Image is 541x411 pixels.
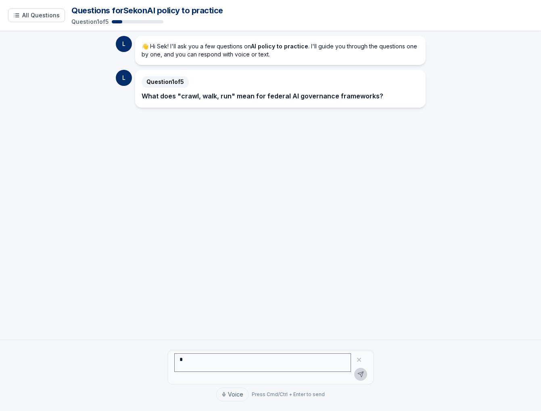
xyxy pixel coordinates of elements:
p: Question 1 of 5 [71,18,109,26]
div: L [116,36,132,52]
span: Question 1 of 5 [142,76,189,88]
strong: AI policy to practice [251,43,308,50]
div: L [116,70,132,86]
span: 👋 [142,43,148,50]
button: Voice [216,388,249,401]
div: Press Cmd/Ctrl + Enter to send [252,391,325,398]
h1: Questions for Sek on AI policy to practice [71,5,533,16]
strong: What does "crawl, walk, run" mean for federal AI governance frameworks? [142,92,383,100]
span: All Questions [22,11,60,19]
button: Show all questions [8,8,65,22]
p: Hi Sek! I'll ask you a few questions on . I'll guide you through the questions one by one, and yo... [142,42,419,58]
